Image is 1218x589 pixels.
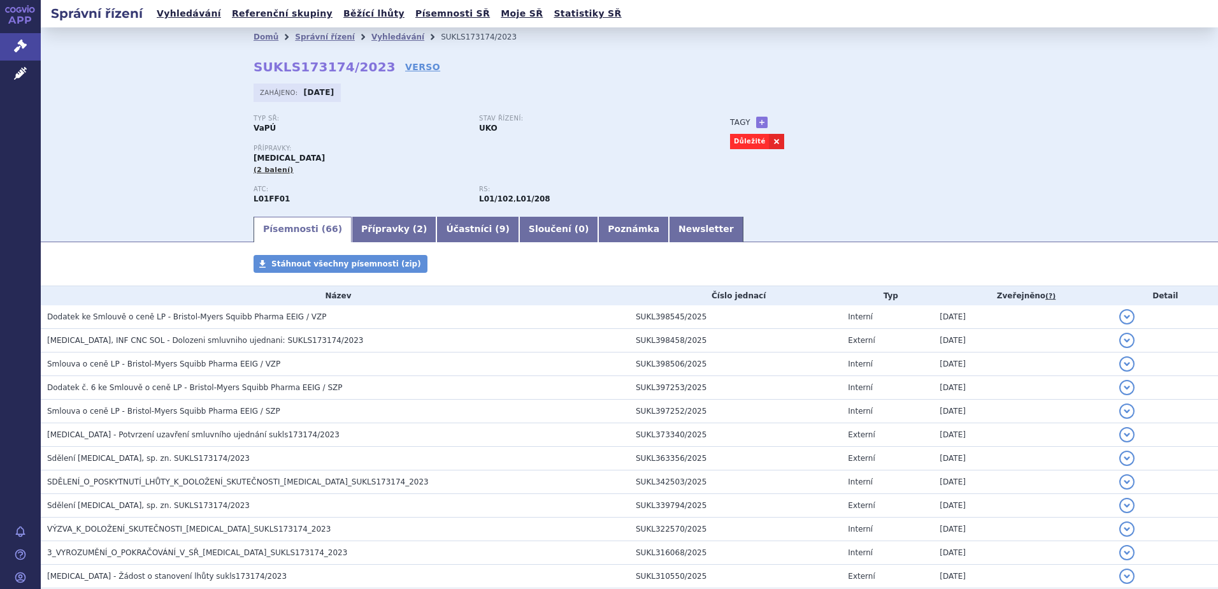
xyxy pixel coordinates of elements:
strong: nivolumab [479,194,513,203]
span: Interní [848,383,873,392]
div: , [479,185,705,205]
button: detail [1119,333,1135,348]
p: RS: [479,185,692,193]
button: detail [1119,309,1135,324]
span: SDĚLENÍ_O_POSKYTNUTÍ_LHŮTY_K_DOLOŽENÍ_SKUTEČNOSTI_OPDIVO_SUKLS173174_2023 [47,477,429,486]
strong: UKO [479,124,498,133]
button: detail [1119,498,1135,513]
button: detail [1119,427,1135,442]
span: OPDIVO - Potvrzení uzavření smluvního ujednání sukls173174/2023 [47,430,340,439]
a: Domů [254,33,278,41]
td: [DATE] [933,541,1112,565]
button: detail [1119,545,1135,560]
a: Důležité [730,134,769,149]
td: SUKL339794/2025 [629,494,842,518]
td: [DATE] [933,305,1112,329]
span: Interní [848,548,873,557]
td: SUKL310550/2025 [629,565,842,588]
span: Externí [848,501,875,510]
span: Interní [848,525,873,534]
a: Vyhledávání [371,33,424,41]
strong: VaPÚ [254,124,276,133]
span: Interní [848,477,873,486]
button: detail [1119,521,1135,537]
td: SUKL397252/2025 [629,400,842,423]
td: SUKL373340/2025 [629,423,842,447]
span: Sdělení OPDIVO, sp. zn. SUKLS173174/2023 [47,454,250,463]
span: Smlouva o ceně LP - Bristol-Myers Squibb Pharma EEIG / SZP [47,407,280,416]
td: [DATE] [933,353,1112,376]
a: Účastníci (9) [436,217,519,242]
span: OPDIVO, INF CNC SOL - Dolozeni smluvniho ujednani: SUKLS173174/2023 [47,336,363,345]
span: Externí [848,572,875,581]
td: SUKL363356/2025 [629,447,842,470]
p: Přípravky: [254,145,705,152]
span: [MEDICAL_DATA] [254,154,325,163]
td: SUKL322570/2025 [629,518,842,541]
th: Detail [1113,286,1218,305]
strong: [DATE] [304,88,334,97]
a: Stáhnout všechny písemnosti (zip) [254,255,427,273]
span: 0 [578,224,585,234]
span: Dodatek ke Smlouvě o ceně LP - Bristol-Myers Squibb Pharma EEIG / VZP [47,312,326,321]
a: Newsletter [669,217,743,242]
span: Dodatek č. 6 ke Smlouvě o ceně LP - Bristol-Myers Squibb Pharma EEIG / SZP [47,383,343,392]
td: SUKL398545/2025 [629,305,842,329]
a: Sloučení (0) [519,217,598,242]
a: Referenční skupiny [228,5,336,22]
button: detail [1119,404,1135,419]
span: 3_VYROZUMĚNÍ_O_POKRAČOVÁNÍ_V_SŘ_OPDIVO_SUKLS173174_2023 [47,548,347,557]
th: Zveřejněno [933,286,1112,305]
span: Interní [848,360,873,368]
strong: SUKLS173174/2023 [254,59,396,75]
span: Smlouva o ceně LP - Bristol-Myers Squibb Pharma EEIG / VZP [47,360,280,368]
td: [DATE] [933,518,1112,541]
span: VÝZVA_K_DOLOŽENÍ_SKUTEČNOSTI_OPDIVO_SUKLS173174_2023 [47,525,331,534]
p: ATC: [254,185,466,193]
td: [DATE] [933,329,1112,353]
abbr: (?) [1045,292,1056,301]
span: 66 [326,224,338,234]
th: Typ [842,286,933,305]
a: Přípravky (2) [352,217,436,242]
a: Písemnosti (66) [254,217,352,242]
p: Typ SŘ: [254,115,466,122]
td: SUKL397253/2025 [629,376,842,400]
td: SUKL398458/2025 [629,329,842,353]
a: Běžící lhůty [340,5,408,22]
span: Interní [848,407,873,416]
span: Sdělení OPDIVO, sp. zn. SUKLS173174/2023 [47,501,250,510]
strong: nivolumab k léčbě metastazujícího kolorektálního karcinomu [516,194,550,203]
span: OPDIVO - Žádost o stanovení lhůty sukls173174/2023 [47,572,287,581]
span: Zahájeno: [260,87,300,98]
button: detail [1119,380,1135,395]
button: detail [1119,356,1135,372]
button: detail [1119,569,1135,584]
a: Poznámka [598,217,669,242]
td: SUKL342503/2025 [629,470,842,494]
a: + [756,117,768,128]
span: 9 [499,224,506,234]
td: [DATE] [933,565,1112,588]
th: Číslo jednací [629,286,842,305]
a: Statistiky SŘ [550,5,625,22]
span: Interní [848,312,873,321]
li: SUKLS173174/2023 [441,27,533,47]
span: Externí [848,454,875,463]
a: Písemnosti SŘ [412,5,494,22]
h3: Tagy [730,115,750,130]
strong: NIVOLUMAB [254,194,290,203]
td: [DATE] [933,494,1112,518]
button: detail [1119,474,1135,490]
th: Název [41,286,629,305]
span: (2 balení) [254,166,294,174]
span: Externí [848,430,875,439]
td: [DATE] [933,376,1112,400]
td: SUKL398506/2025 [629,353,842,376]
h2: Správní řízení [41,4,153,22]
td: [DATE] [933,423,1112,447]
td: [DATE] [933,400,1112,423]
span: Stáhnout všechny písemnosti (zip) [271,259,421,268]
a: Vyhledávání [153,5,225,22]
td: SUKL316068/2025 [629,541,842,565]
